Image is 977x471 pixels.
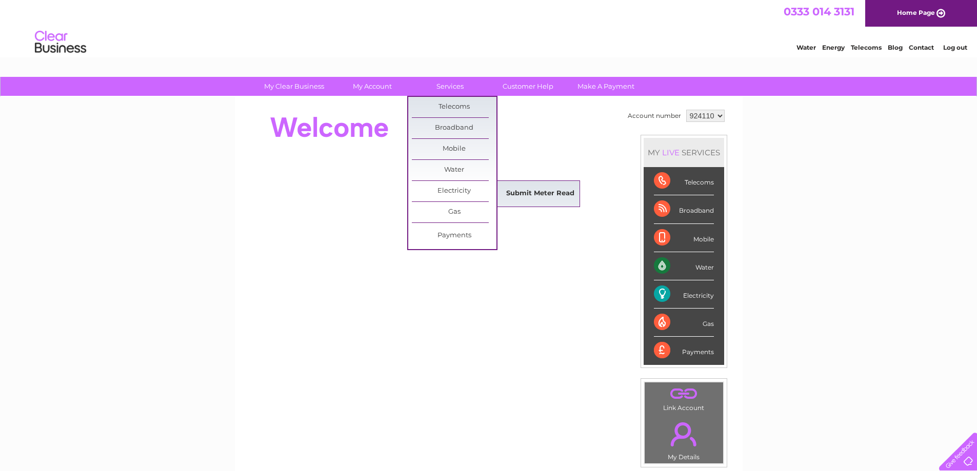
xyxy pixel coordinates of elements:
[851,44,882,51] a: Telecoms
[654,224,714,252] div: Mobile
[784,5,854,18] a: 0333 014 3131
[647,385,721,403] a: .
[654,167,714,195] div: Telecoms
[654,252,714,280] div: Water
[486,77,570,96] a: Customer Help
[412,160,496,180] a: Water
[888,44,903,51] a: Blog
[498,183,583,204] a: Submit Meter Read
[625,107,684,125] td: Account number
[412,202,496,222] a: Gas
[644,414,724,464] td: My Details
[654,195,714,223] div: Broadband
[252,77,336,96] a: My Clear Business
[822,44,845,51] a: Energy
[943,44,967,51] a: Log out
[654,309,714,337] div: Gas
[408,77,492,96] a: Services
[412,226,496,246] a: Payments
[654,280,714,309] div: Electricity
[909,44,934,51] a: Contact
[564,77,648,96] a: Make A Payment
[660,148,682,157] div: LIVE
[644,382,724,414] td: Link Account
[412,118,496,138] a: Broadband
[34,27,87,58] img: logo.png
[247,6,731,50] div: Clear Business is a trading name of Verastar Limited (registered in [GEOGRAPHIC_DATA] No. 3667643...
[654,337,714,364] div: Payments
[412,97,496,117] a: Telecoms
[412,139,496,159] a: Mobile
[412,181,496,201] a: Electricity
[647,416,721,452] a: .
[644,138,724,167] div: MY SERVICES
[796,44,816,51] a: Water
[330,77,414,96] a: My Account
